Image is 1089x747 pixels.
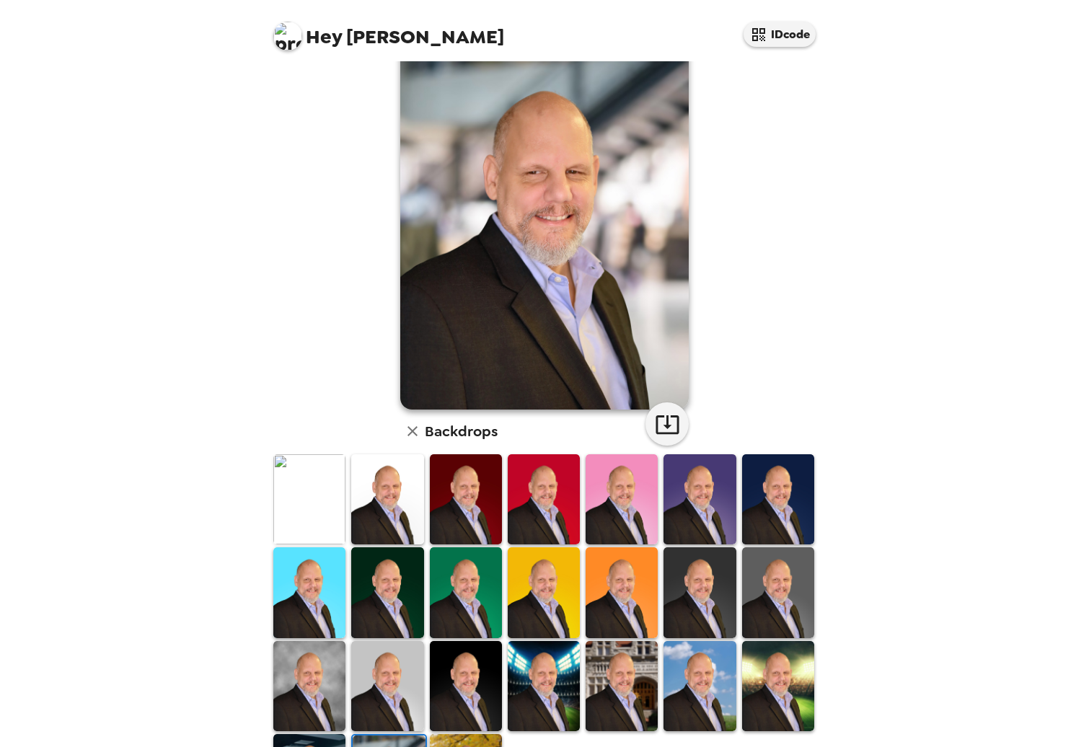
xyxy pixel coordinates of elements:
h6: Backdrops [425,420,498,443]
img: profile pic [273,22,302,50]
span: [PERSON_NAME] [273,14,504,47]
img: Original [273,454,345,544]
button: IDcode [744,22,816,47]
img: user [400,40,689,410]
span: Hey [306,24,342,50]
